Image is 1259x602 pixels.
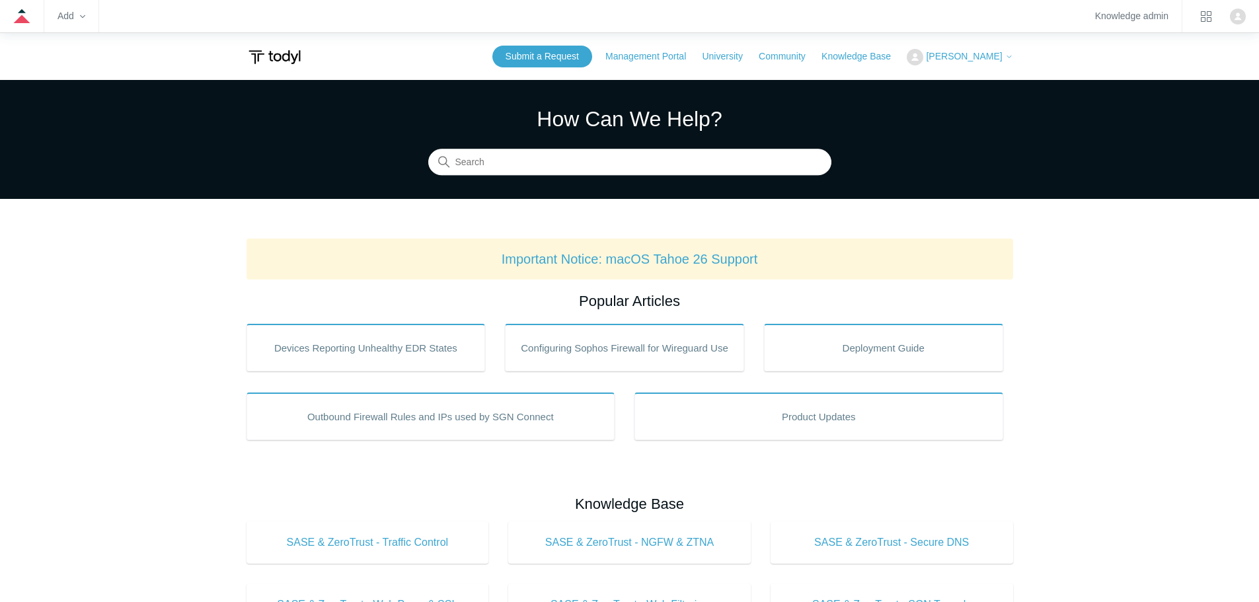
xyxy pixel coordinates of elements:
[508,521,751,564] a: SASE & ZeroTrust - NGFW & ZTNA
[505,324,744,371] a: Configuring Sophos Firewall for Wireguard Use
[428,103,831,135] h1: How Can We Help?
[907,49,1012,65] button: [PERSON_NAME]
[790,535,993,550] span: SASE & ZeroTrust - Secure DNS
[821,50,904,63] a: Knowledge Base
[428,149,831,176] input: Search
[247,493,1013,515] h2: Knowledge Base
[764,324,1003,371] a: Deployment Guide
[247,290,1013,312] h2: Popular Articles
[634,393,1003,440] a: Product Updates
[528,535,731,550] span: SASE & ZeroTrust - NGFW & ZTNA
[247,324,486,371] a: Devices Reporting Unhealthy EDR States
[57,13,85,20] zd-hc-trigger: Add
[605,50,699,63] a: Management Portal
[502,252,758,266] a: Important Notice: macOS Tahoe 26 Support
[771,521,1013,564] a: SASE & ZeroTrust - Secure DNS
[247,521,489,564] a: SASE & ZeroTrust - Traffic Control
[1230,9,1246,24] img: user avatar
[266,535,469,550] span: SASE & ZeroTrust - Traffic Control
[247,393,615,440] a: Outbound Firewall Rules and IPs used by SGN Connect
[759,50,819,63] a: Community
[702,50,755,63] a: University
[1230,9,1246,24] zd-hc-trigger: Click your profile icon to open the profile menu
[247,45,303,69] img: Todyl Support Center Help Center home page
[492,46,592,67] a: Submit a Request
[1095,13,1168,20] a: Knowledge admin
[926,51,1002,61] span: [PERSON_NAME]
